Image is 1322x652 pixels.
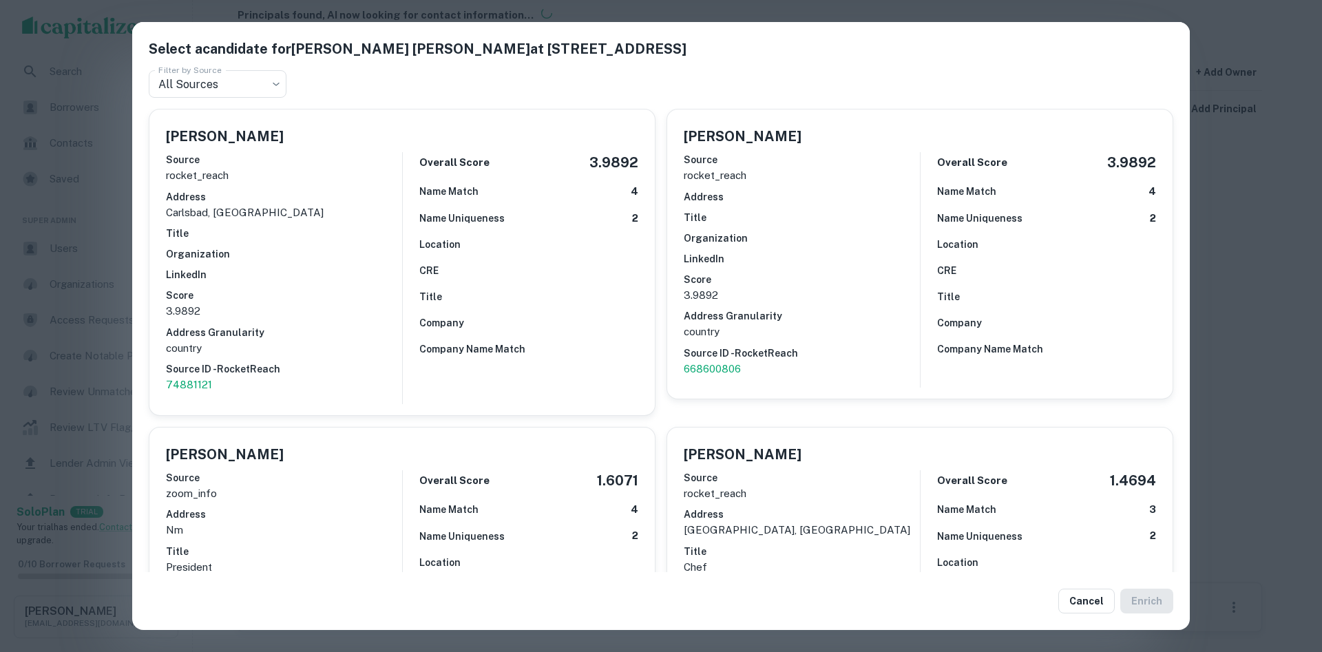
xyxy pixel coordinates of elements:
[419,184,479,199] h6: Name Match
[937,237,978,252] h6: Location
[937,184,996,199] h6: Name Match
[166,189,402,204] h6: Address
[419,555,461,570] h6: Location
[419,341,525,357] h6: Company Name Match
[631,184,638,200] h6: 4
[684,287,920,304] p: 3.9892
[937,315,982,330] h6: Company
[684,210,920,225] h6: Title
[684,559,920,576] p: Chef
[684,272,920,287] h6: Score
[684,361,920,377] a: 668600806
[937,502,996,517] h6: Name Match
[684,470,920,485] h6: Source
[166,303,402,319] p: 3.9892
[684,152,920,167] h6: Source
[937,529,1022,544] h6: Name Uniqueness
[1148,184,1156,200] h6: 4
[166,246,402,262] h6: Organization
[684,308,920,324] h6: Address Granularity
[419,289,442,304] h6: Title
[419,237,461,252] h6: Location
[149,39,1173,59] h5: Select a candidate for [PERSON_NAME] [PERSON_NAME] at [STREET_ADDRESS]
[684,167,920,184] p: rocket_reach
[419,155,490,171] h6: Overall Score
[158,64,222,76] label: Filter by Source
[166,325,402,340] h6: Address Granularity
[166,167,402,184] p: rocket_reach
[937,263,956,278] h6: CRE
[166,470,402,485] h6: Source
[419,473,490,489] h6: Overall Score
[149,70,286,98] div: All Sources
[937,211,1022,226] h6: Name Uniqueness
[684,126,801,147] h5: [PERSON_NAME]
[1110,470,1156,491] h5: 1.4694
[419,263,439,278] h6: CRE
[166,559,402,576] p: President
[684,231,920,246] h6: Organization
[597,470,638,491] h5: 1.6071
[937,473,1007,489] h6: Overall Score
[589,152,638,173] h5: 3.9892
[1150,211,1156,227] h6: 2
[166,204,402,221] p: carlsbad, [GEOGRAPHIC_DATA]
[166,377,402,393] a: 74881121
[166,126,284,147] h5: [PERSON_NAME]
[1150,528,1156,544] h6: 2
[419,315,464,330] h6: Company
[937,555,978,570] h6: Location
[684,251,920,266] h6: LinkedIn
[166,267,402,282] h6: LinkedIn
[1149,502,1156,518] h6: 3
[419,211,505,226] h6: Name Uniqueness
[937,155,1007,171] h6: Overall Score
[631,502,638,518] h6: 4
[166,444,284,465] h5: [PERSON_NAME]
[166,152,402,167] h6: Source
[684,324,920,340] p: country
[1253,542,1322,608] iframe: Chat Widget
[166,485,402,502] p: zoom_info
[684,346,920,361] h6: Source ID - RocketReach
[632,211,638,227] h6: 2
[684,485,920,502] p: rocket_reach
[166,507,402,522] h6: Address
[1058,589,1115,613] button: Cancel
[166,226,402,241] h6: Title
[684,522,920,538] p: [GEOGRAPHIC_DATA], [GEOGRAPHIC_DATA]
[166,361,402,377] h6: Source ID - RocketReach
[419,529,505,544] h6: Name Uniqueness
[632,528,638,544] h6: 2
[419,502,479,517] h6: Name Match
[166,288,402,303] h6: Score
[937,289,960,304] h6: Title
[937,341,1043,357] h6: Company Name Match
[166,522,402,538] p: nm
[166,544,402,559] h6: Title
[1107,152,1156,173] h5: 3.9892
[684,544,920,559] h6: Title
[684,444,801,465] h5: [PERSON_NAME]
[166,340,402,357] p: country
[684,189,920,204] h6: Address
[684,507,920,522] h6: Address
